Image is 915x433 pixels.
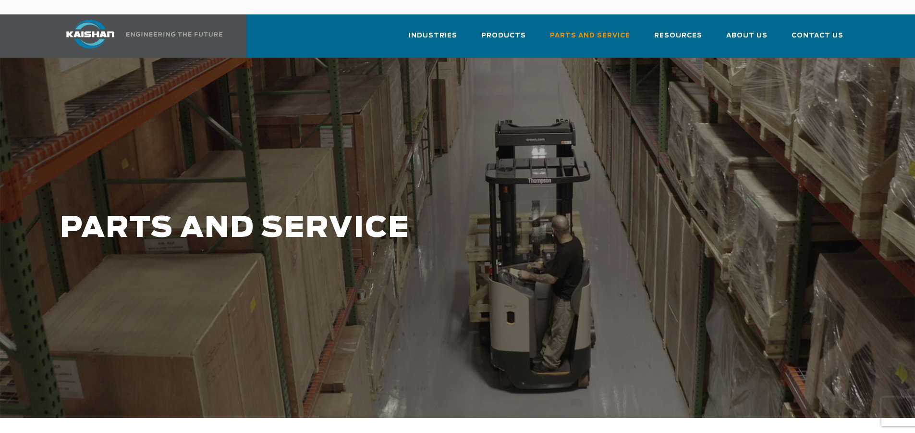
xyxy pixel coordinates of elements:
a: Industries [409,23,457,56]
img: Engineering the future [126,32,222,37]
a: Products [481,23,526,56]
a: Resources [654,23,702,56]
span: Parts and Service [550,30,630,41]
img: kaishan logo [54,20,126,49]
span: Products [481,30,526,41]
a: Kaishan USA [54,14,224,58]
span: Contact Us [792,30,843,41]
span: Resources [654,30,702,41]
a: Parts and Service [550,23,630,56]
span: Industries [409,30,457,41]
h1: PARTS AND SERVICE [60,212,721,245]
a: Contact Us [792,23,843,56]
a: About Us [726,23,768,56]
span: About Us [726,30,768,41]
